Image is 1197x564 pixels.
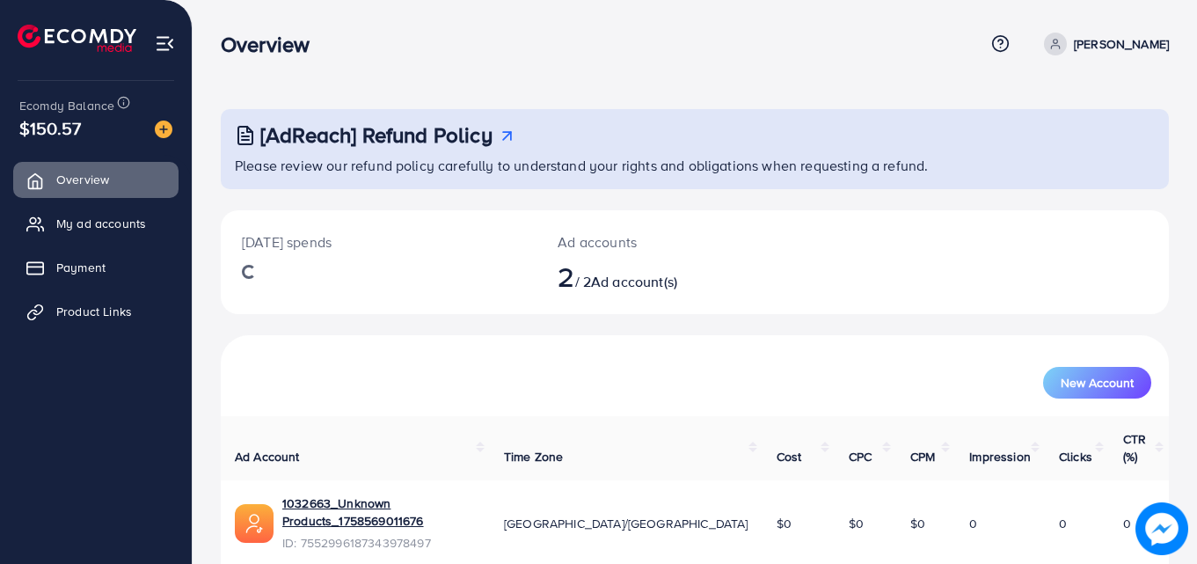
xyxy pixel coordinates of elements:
[282,534,476,552] span: ID: 7552996187343978497
[1123,515,1131,532] span: 0
[777,448,802,465] span: Cost
[13,294,179,329] a: Product Links
[1037,33,1169,55] a: [PERSON_NAME]
[56,303,132,320] span: Product Links
[19,97,114,114] span: Ecomdy Balance
[910,448,935,465] span: CPM
[260,122,493,148] h3: [AdReach] Refund Policy
[1059,448,1092,465] span: Clicks
[558,260,753,293] h2: / 2
[235,155,1158,176] p: Please review our refund policy carefully to understand your rights and obligations when requesti...
[282,494,476,531] a: 1032663_Unknown Products_1758569011676
[969,448,1031,465] span: Impression
[56,171,109,188] span: Overview
[504,448,563,465] span: Time Zone
[558,231,753,253] p: Ad accounts
[13,206,179,241] a: My ad accounts
[777,515,792,532] span: $0
[56,259,106,276] span: Payment
[13,162,179,197] a: Overview
[221,32,324,57] h3: Overview
[155,33,175,54] img: menu
[1043,367,1151,399] button: New Account
[558,256,574,297] span: 2
[155,121,172,138] img: image
[1123,430,1146,465] span: CTR (%)
[1061,377,1134,389] span: New Account
[504,515,748,532] span: [GEOGRAPHIC_DATA]/[GEOGRAPHIC_DATA]
[910,515,925,532] span: $0
[235,504,274,543] img: ic-ads-acc.e4c84228.svg
[849,448,872,465] span: CPC
[56,215,146,232] span: My ad accounts
[591,272,677,291] span: Ad account(s)
[849,515,864,532] span: $0
[18,25,136,52] img: logo
[969,515,977,532] span: 0
[242,231,515,253] p: [DATE] spends
[19,115,81,141] span: $150.57
[1074,33,1169,55] p: [PERSON_NAME]
[1059,515,1067,532] span: 0
[1135,502,1188,555] img: image
[13,250,179,285] a: Payment
[235,448,300,465] span: Ad Account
